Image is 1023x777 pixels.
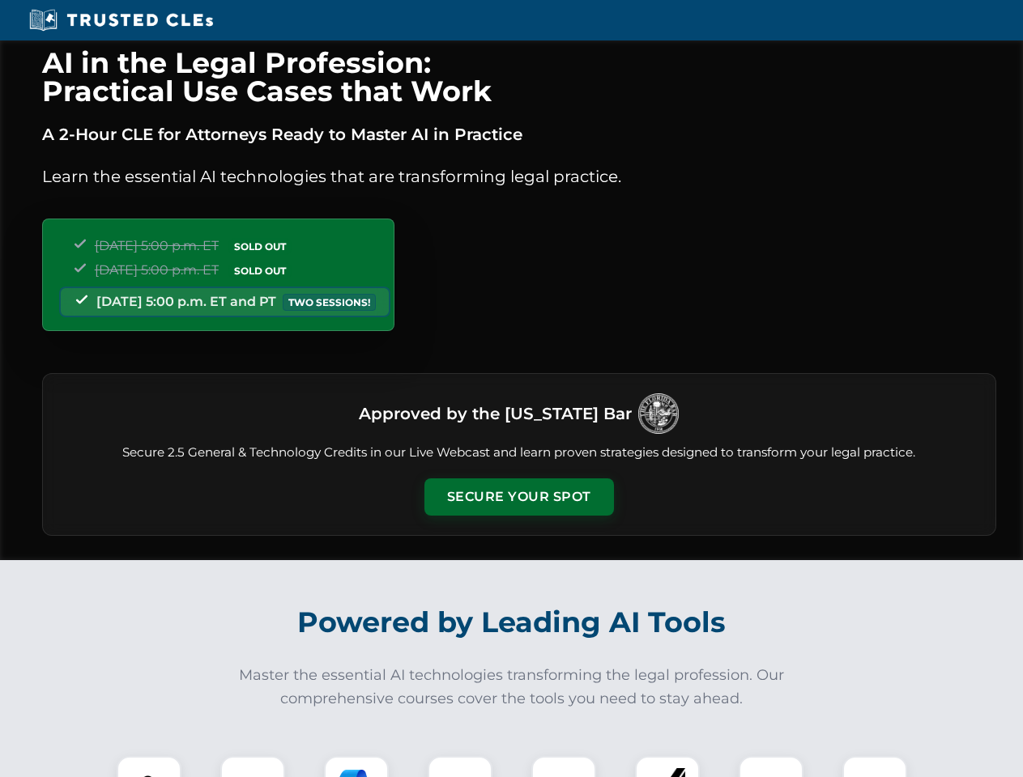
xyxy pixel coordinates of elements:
span: SOLD OUT [228,238,292,255]
p: A 2-Hour CLE for Attorneys Ready to Master AI in Practice [42,121,996,147]
p: Master the essential AI technologies transforming the legal profession. Our comprehensive courses... [228,664,795,711]
h1: AI in the Legal Profession: Practical Use Cases that Work [42,49,996,105]
h2: Powered by Leading AI Tools [63,594,961,651]
button: Secure Your Spot [424,478,614,516]
p: Learn the essential AI technologies that are transforming legal practice. [42,163,996,189]
span: [DATE] 5:00 p.m. ET [95,238,219,253]
p: Secure 2.5 General & Technology Credits in our Live Webcast and learn proven strategies designed ... [62,444,976,462]
h3: Approved by the [US_STATE] Bar [359,399,632,428]
img: Logo [638,393,679,434]
span: [DATE] 5:00 p.m. ET [95,262,219,278]
img: Trusted CLEs [24,8,218,32]
span: SOLD OUT [228,262,292,279]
